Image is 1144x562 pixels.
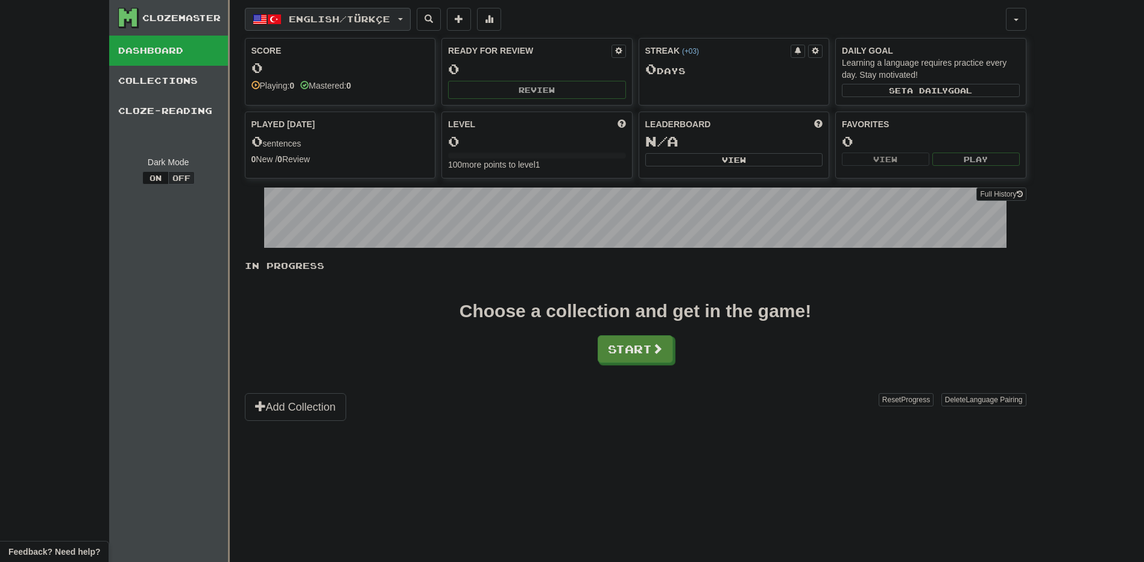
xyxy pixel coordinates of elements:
div: Streak [645,45,791,57]
button: Seta dailygoal [842,84,1020,97]
div: Mastered: [300,80,351,92]
span: This week in points, UTC [814,118,823,130]
span: Language Pairing [965,396,1022,404]
div: 0 [448,134,626,149]
button: View [842,153,929,166]
strong: 0 [277,154,282,164]
div: Playing: [251,80,295,92]
div: Choose a collection and get in the game! [460,302,811,320]
strong: 0 [289,81,294,90]
span: Leaderboard [645,118,711,130]
strong: 0 [251,154,256,164]
button: DeleteLanguage Pairing [941,393,1026,406]
div: 0 [842,134,1020,149]
button: Add Collection [245,393,346,421]
div: sentences [251,134,429,150]
span: Score more points to level up [618,118,626,130]
span: 0 [251,133,263,150]
button: Off [168,171,195,185]
span: Progress [901,396,930,404]
div: Day s [645,62,823,77]
button: View [645,153,823,166]
a: Dashboard [109,36,228,66]
a: Cloze-Reading [109,96,228,126]
p: In Progress [245,260,1026,272]
div: Clozemaster [142,12,221,24]
strong: 0 [346,81,351,90]
div: 0 [251,60,429,75]
span: Level [448,118,475,130]
span: English / Türkçe [289,14,390,24]
div: Ready for Review [448,45,612,57]
a: Collections [109,66,228,96]
span: Played [DATE] [251,118,315,130]
button: On [142,171,169,185]
span: a daily [907,86,948,95]
div: 100 more points to level 1 [448,159,626,171]
button: Add sentence to collection [447,8,471,31]
a: (+03) [682,47,699,55]
div: Daily Goal [842,45,1020,57]
button: Review [448,81,626,99]
span: 0 [645,60,657,77]
div: New / Review [251,153,429,165]
button: ResetProgress [879,393,934,406]
span: N/A [645,133,678,150]
div: Score [251,45,429,57]
div: Favorites [842,118,1020,130]
button: Start [598,335,673,363]
button: Play [932,153,1020,166]
button: Search sentences [417,8,441,31]
button: More stats [477,8,501,31]
a: Full History [976,188,1026,201]
div: Learning a language requires practice every day. Stay motivated! [842,57,1020,81]
button: English/Türkçe [245,8,411,31]
span: Open feedback widget [8,546,100,558]
div: Dark Mode [118,156,219,168]
div: 0 [448,62,626,77]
